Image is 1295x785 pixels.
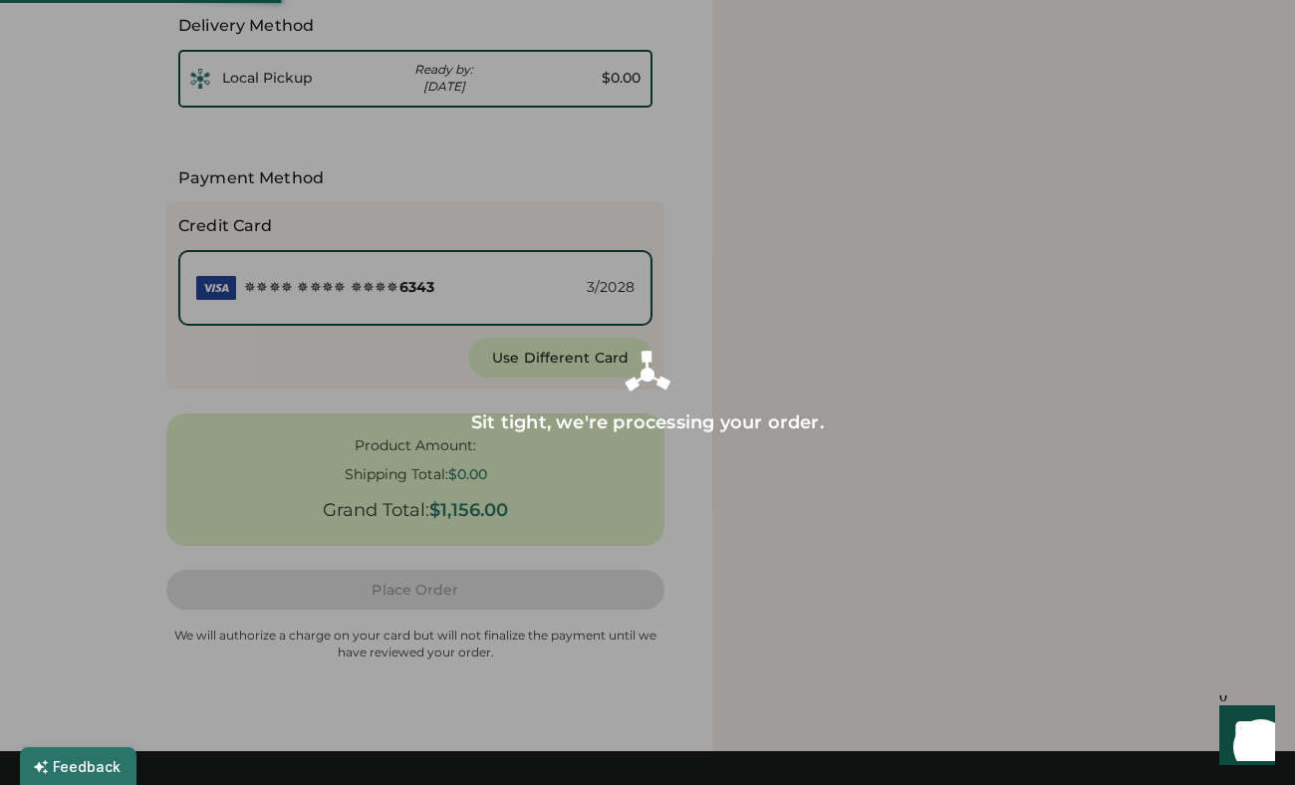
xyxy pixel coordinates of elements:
div: Sit tight, we're processing your order. [12,413,1283,431]
img: Platens-Black-Loader-Spin-white.svg [624,351,671,398]
iframe: Front Chat [1200,695,1286,781]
